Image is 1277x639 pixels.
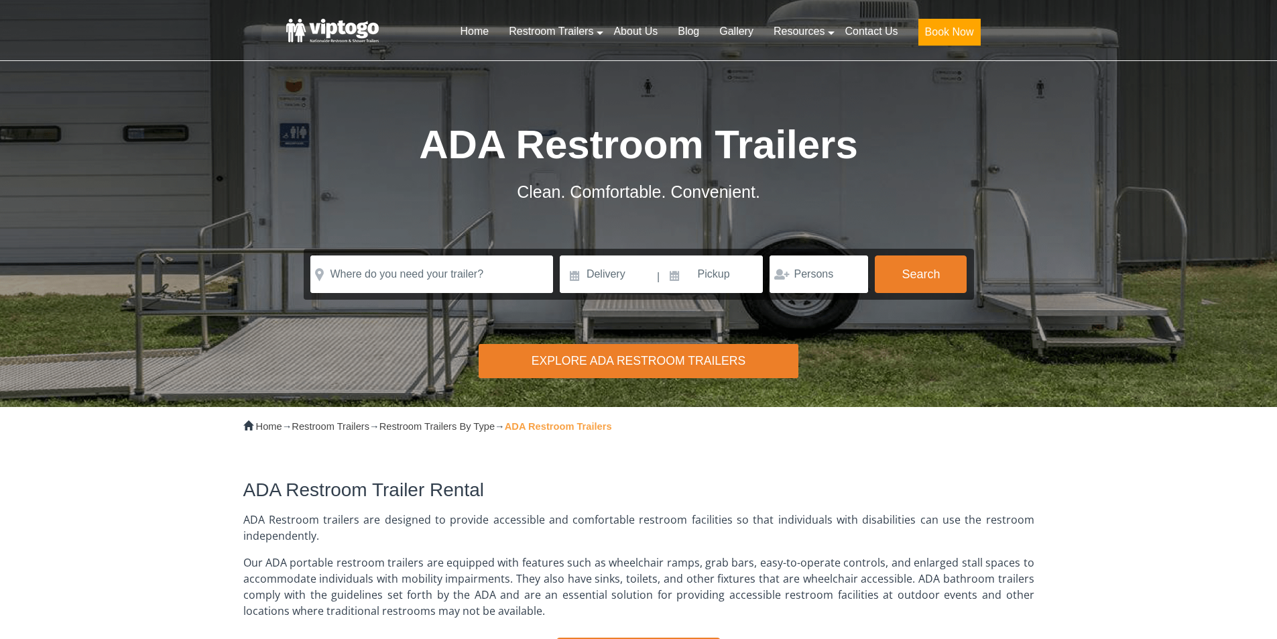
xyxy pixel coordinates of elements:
[256,421,282,432] a: Home
[657,255,660,298] span: |
[560,255,656,293] input: Delivery
[310,255,553,293] input: Where do you need your trailer?
[479,344,798,378] div: Explore ADA Restroom Trailers
[499,17,603,46] a: Restroom Trailers
[918,19,981,46] button: Book Now
[668,17,709,46] a: Blog
[256,421,612,432] span: → → →
[662,255,764,293] input: Pickup
[764,17,835,46] a: Resources
[770,255,868,293] input: Persons
[379,421,495,432] a: Restroom Trailers By Type
[419,122,858,167] span: ADA Restroom Trailers
[875,255,967,293] button: Search
[835,17,908,46] a: Contact Us
[709,17,764,46] a: Gallery
[243,512,1034,544] p: ADA Restroom trailers are designed to provide accessible and comfortable restroom facilities so t...
[450,17,499,46] a: Home
[243,555,1034,619] p: Our ADA portable restroom trailers are equipped with features such as wheelchair ramps, grab bars...
[243,480,1034,501] h2: ADA Restroom Trailer Rental
[908,17,991,54] a: Book Now
[517,182,760,201] span: Clean. Comfortable. Convenient.
[603,17,668,46] a: About Us
[292,421,369,432] a: Restroom Trailers
[505,421,612,432] strong: ADA Restroom Trailers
